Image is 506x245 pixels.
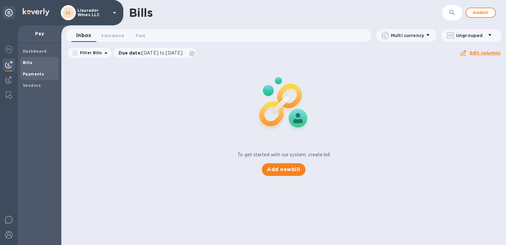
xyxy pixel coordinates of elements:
[77,50,102,55] p: Filter Bills
[136,32,145,39] span: Paid
[5,46,13,53] img: Foreign exchange
[66,10,71,15] b: LL
[470,50,500,55] u: Edit columns
[3,6,15,19] div: Unpin categories
[23,30,56,37] p: Pay
[267,166,300,173] span: Add new bill
[262,163,305,176] button: Add newbill
[23,49,47,54] b: Dashboard
[391,32,424,39] p: Multi currency
[76,31,91,40] span: Inbox
[23,8,49,16] img: Logo
[471,9,490,16] span: Add bill
[23,72,44,76] b: Payments
[23,83,41,88] b: Vendors
[238,152,330,158] p: To get started with our system, create bill
[77,8,109,17] p: Llaurador Wines LLC
[466,8,496,18] button: Addbill
[129,6,152,19] h1: Bills
[456,32,486,39] p: Ungrouped
[101,32,124,39] span: Scheduled
[142,50,182,55] span: [DATE] to [DATE]
[114,48,196,58] div: Due date:[DATE] to [DATE]
[23,60,32,65] b: Bills
[119,50,186,56] p: Due date :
